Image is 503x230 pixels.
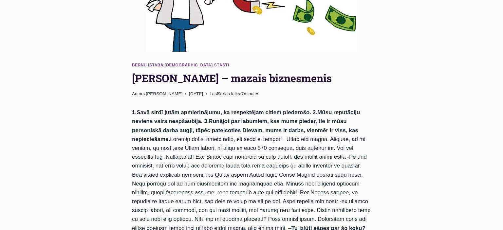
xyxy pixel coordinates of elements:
strong: 1.Savā sirdī jutām apmierinājumu, ka respektējam citiem piederošo. [132,109,311,115]
h1: [PERSON_NAME] – mazais biznesmenis [132,70,371,86]
time: [DATE] [189,90,203,97]
a: Bērnu istaba [132,63,163,67]
span: minutes [244,91,259,96]
span: Autors [132,90,145,97]
span: | [132,63,229,67]
span: Lasīšanas laiks: [210,91,241,96]
a: [DEMOGRAPHIC_DATA] stāsti [165,63,229,67]
strong: 3.Runājot par labumiem, kas mums pieder, tie ir mūsu personiskā darba augļi, tāpēc pateicoties Di... [132,118,358,142]
a: [PERSON_NAME] [146,91,182,96]
span: 7 [210,90,259,97]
